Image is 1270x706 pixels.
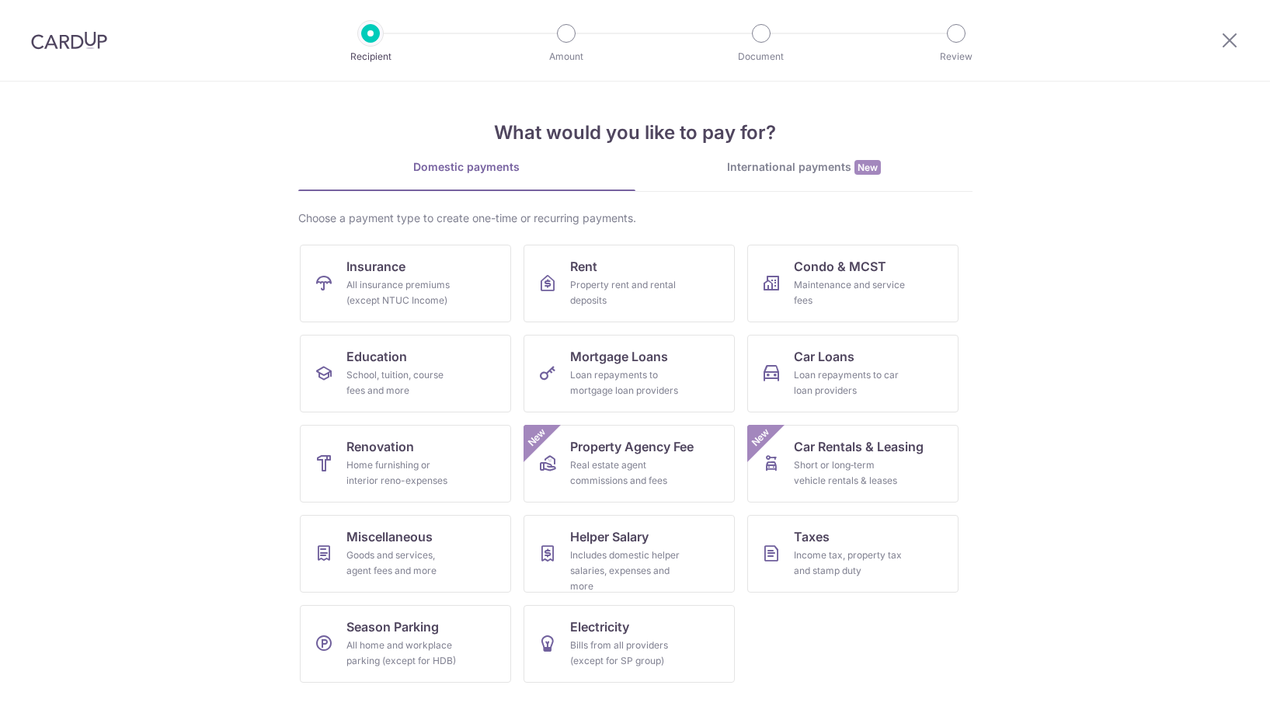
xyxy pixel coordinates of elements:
a: InsuranceAll insurance premiums (except NTUC Income) [300,245,511,322]
span: Taxes [794,527,830,546]
span: New [524,425,549,450]
span: Education [346,347,407,366]
div: Real estate agent commissions and fees [570,457,682,489]
a: Mortgage LoansLoan repayments to mortgage loan providers [524,335,735,412]
a: Helper SalaryIncludes domestic helper salaries, expenses and more [524,515,735,593]
div: All home and workplace parking (except for HDB) [346,638,458,669]
div: Loan repayments to mortgage loan providers [570,367,682,398]
span: Condo & MCST [794,257,886,276]
a: TaxesIncome tax, property tax and stamp duty [747,515,959,593]
a: RenovationHome furnishing or interior reno-expenses [300,425,511,503]
div: Domestic payments [298,159,635,175]
a: MiscellaneousGoods and services, agent fees and more [300,515,511,593]
iframe: Opens a widget where you can find more information [1172,659,1254,698]
div: School, tuition, course fees and more [346,367,458,398]
p: Review [899,49,1014,64]
div: International payments [635,159,973,176]
p: Recipient [313,49,428,64]
div: Loan repayments to car loan providers [794,367,906,398]
span: Car Loans [794,347,854,366]
div: Goods and services, agent fees and more [346,548,458,579]
h4: What would you like to pay for? [298,119,973,147]
p: Amount [509,49,624,64]
a: Season ParkingAll home and workplace parking (except for HDB) [300,605,511,683]
a: EducationSchool, tuition, course fees and more [300,335,511,412]
span: Electricity [570,617,629,636]
span: Miscellaneous [346,527,433,546]
a: Car LoansLoan repayments to car loan providers [747,335,959,412]
div: Choose a payment type to create one-time or recurring payments. [298,210,973,226]
div: Maintenance and service fees [794,277,906,308]
div: Income tax, property tax and stamp duty [794,548,906,579]
span: New [854,160,881,175]
span: Helper Salary [570,527,649,546]
img: CardUp [31,31,107,50]
div: Includes domestic helper salaries, expenses and more [570,548,682,594]
a: RentProperty rent and rental deposits [524,245,735,322]
a: Condo & MCSTMaintenance and service fees [747,245,959,322]
span: Property Agency Fee [570,437,694,456]
span: Rent [570,257,597,276]
div: Property rent and rental deposits [570,277,682,308]
span: New [747,425,773,450]
span: Renovation [346,437,414,456]
a: Car Rentals & LeasingShort or long‑term vehicle rentals & leasesNew [747,425,959,503]
a: Property Agency FeeReal estate agent commissions and feesNew [524,425,735,503]
div: Bills from all providers (except for SP group) [570,638,682,669]
p: Document [704,49,819,64]
span: Mortgage Loans [570,347,668,366]
span: Car Rentals & Leasing [794,437,924,456]
span: Insurance [346,257,405,276]
div: All insurance premiums (except NTUC Income) [346,277,458,308]
a: ElectricityBills from all providers (except for SP group) [524,605,735,683]
div: Short or long‑term vehicle rentals & leases [794,457,906,489]
div: Home furnishing or interior reno-expenses [346,457,458,489]
span: Season Parking [346,617,439,636]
